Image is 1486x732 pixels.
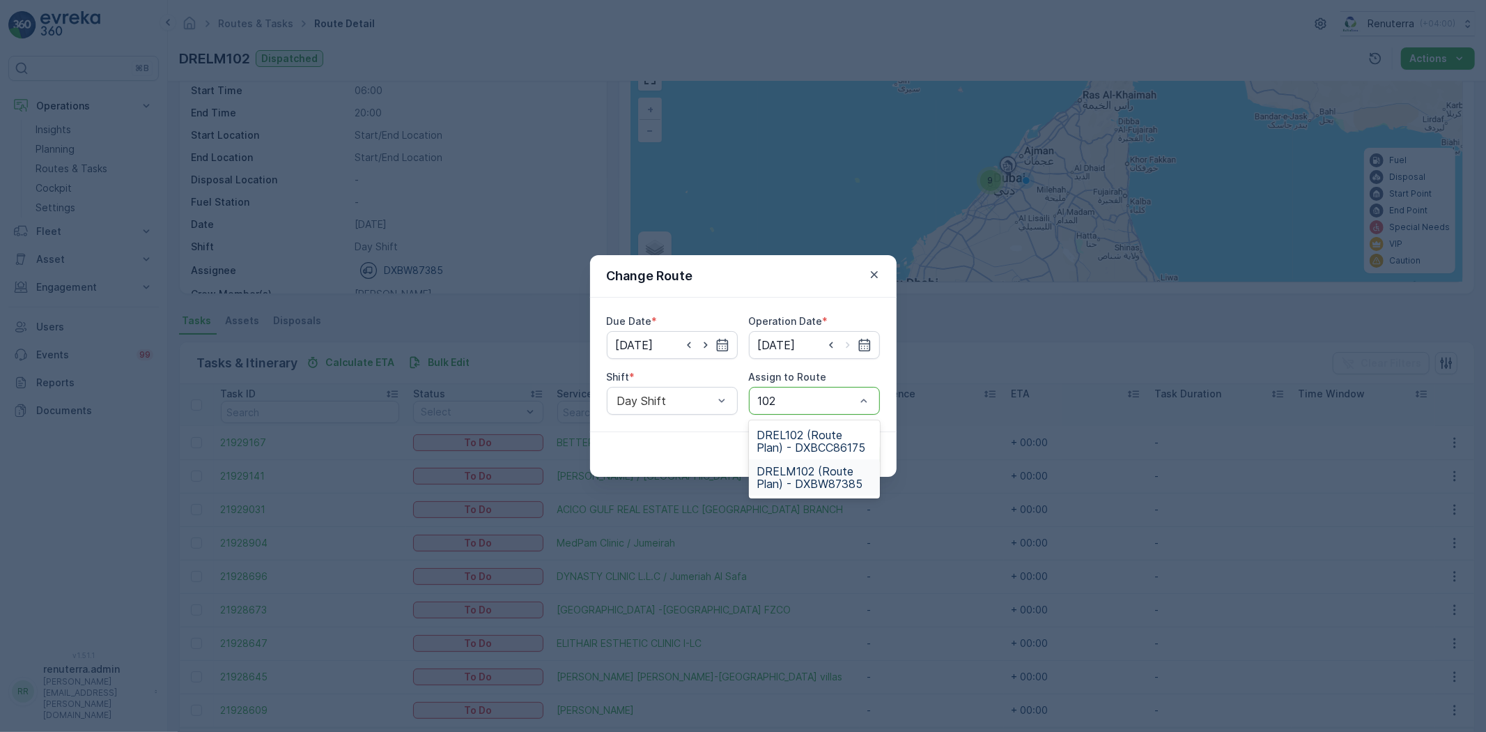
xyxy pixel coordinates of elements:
input: dd/mm/yyyy [607,331,738,359]
label: Due Date [607,315,652,327]
input: dd/mm/yyyy [749,331,880,359]
label: Shift [607,371,630,383]
p: Change Route [607,266,693,286]
label: Operation Date [749,315,823,327]
label: Assign to Route [749,371,827,383]
span: DRELM102 (Route Plan) - DXBW87385 [757,465,872,490]
span: DREL102 (Route Plan) - DXBCC86175 [757,429,872,454]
